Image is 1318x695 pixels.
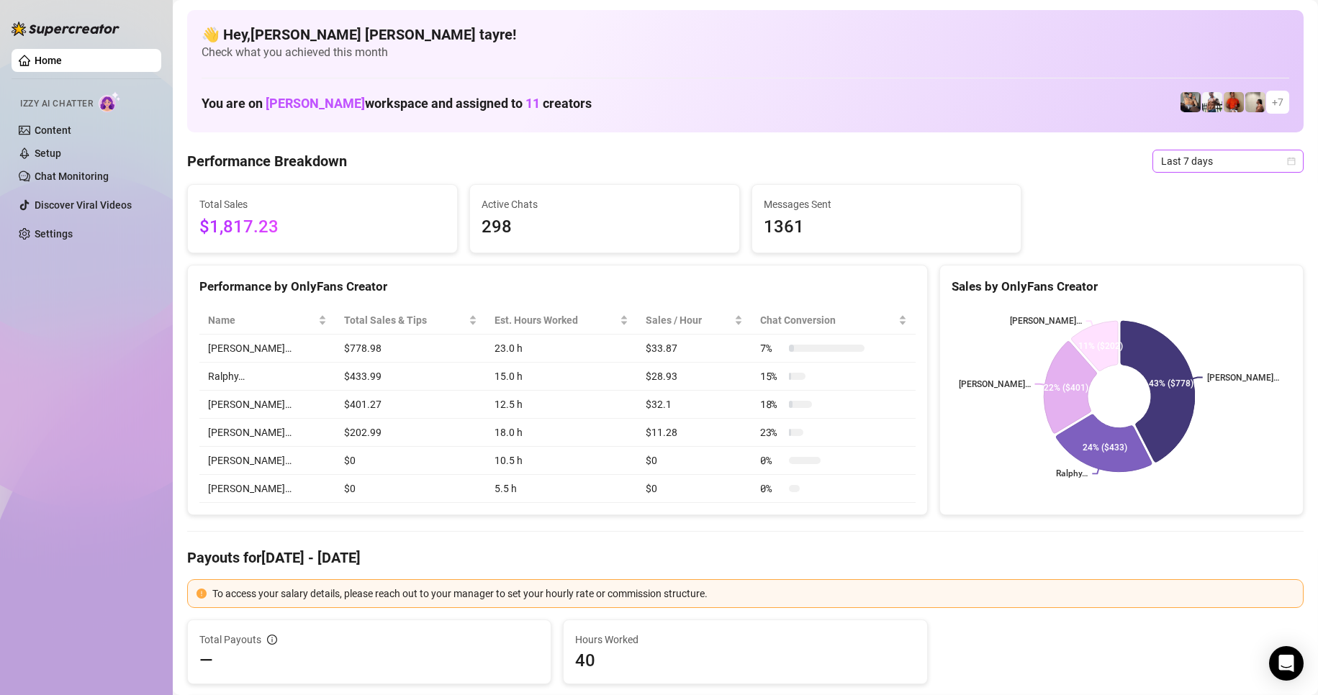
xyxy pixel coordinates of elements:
div: Performance by OnlyFans Creator [199,277,916,296]
td: 12.5 h [486,391,637,419]
span: 11 [525,96,540,111]
td: $401.27 [335,391,486,419]
text: [PERSON_NAME]… [1207,373,1279,383]
span: — [199,649,213,672]
td: $0 [637,475,751,503]
th: Name [199,306,335,335]
td: $33.87 [637,335,751,363]
td: $11.28 [637,419,751,447]
td: [PERSON_NAME]… [199,475,335,503]
a: Setup [35,147,61,159]
a: Discover Viral Videos [35,199,132,211]
img: George [1181,92,1201,112]
span: Last 7 days [1161,150,1295,172]
span: 18 % [760,396,783,412]
td: $0 [335,447,486,475]
td: $0 [335,475,486,503]
td: $0 [637,447,751,475]
img: logo-BBDzfeDw.svg [12,22,119,36]
td: [PERSON_NAME]… [199,419,335,447]
img: Ralphy [1245,92,1265,112]
a: Chat Monitoring [35,171,109,182]
th: Total Sales & Tips [335,306,486,335]
span: 40 [575,649,915,672]
span: Sales / Hour [646,312,731,328]
td: $778.98 [335,335,486,363]
h4: Payouts for [DATE] - [DATE] [187,548,1304,568]
h4: Performance Breakdown [187,151,347,171]
a: Settings [35,228,73,240]
img: AI Chatter [99,91,121,112]
td: [PERSON_NAME]… [199,391,335,419]
td: 10.5 h [486,447,637,475]
span: Total Payouts [199,632,261,648]
text: [PERSON_NAME]… [1009,316,1081,326]
div: Sales by OnlyFans Creator [952,277,1291,296]
span: Total Sales [199,196,446,212]
span: Name [208,312,315,328]
text: [PERSON_NAME]… [958,379,1030,389]
span: 23 % [760,424,783,440]
span: Izzy AI Chatter [20,97,93,111]
td: Ralphy… [199,363,335,391]
td: [PERSON_NAME]… [199,447,335,475]
span: 0 % [760,481,783,496]
span: Active Chats [482,196,728,212]
span: Chat Conversion [760,312,895,328]
span: Messages Sent [764,196,1010,212]
td: $433.99 [335,363,486,391]
a: Content [35,124,71,136]
span: [PERSON_NAME] [266,96,365,111]
div: Open Intercom Messenger [1269,646,1304,681]
span: Hours Worked [575,632,915,648]
td: 23.0 h [486,335,637,363]
span: Check what you achieved this month [202,45,1289,60]
span: Total Sales & Tips [344,312,466,328]
div: To access your salary details, please reach out to your manager to set your hourly rate or commis... [212,586,1294,601]
span: calendar [1287,157,1296,165]
span: 0 % [760,453,783,468]
h4: 👋 Hey, [PERSON_NAME] [PERSON_NAME] tayre ! [202,24,1289,45]
text: Ralphy… [1056,469,1088,479]
div: Est. Hours Worked [495,312,617,328]
td: 15.0 h [486,363,637,391]
span: 298 [482,214,728,241]
span: 1361 [764,214,1010,241]
td: [PERSON_NAME]… [199,335,335,363]
td: 18.0 h [486,419,637,447]
span: exclamation-circle [197,589,207,599]
td: $202.99 [335,419,486,447]
th: Sales / Hour [637,306,751,335]
th: Chat Conversion [751,306,916,335]
h1: You are on workspace and assigned to creators [202,96,592,112]
span: $1,817.23 [199,214,446,241]
img: Justin [1224,92,1244,112]
a: Home [35,55,62,66]
img: JUSTIN [1202,92,1222,112]
span: 15 % [760,368,783,384]
td: 5.5 h [486,475,637,503]
span: info-circle [267,635,277,645]
td: $28.93 [637,363,751,391]
span: 7 % [760,340,783,356]
td: $32.1 [637,391,751,419]
span: + 7 [1272,94,1283,110]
